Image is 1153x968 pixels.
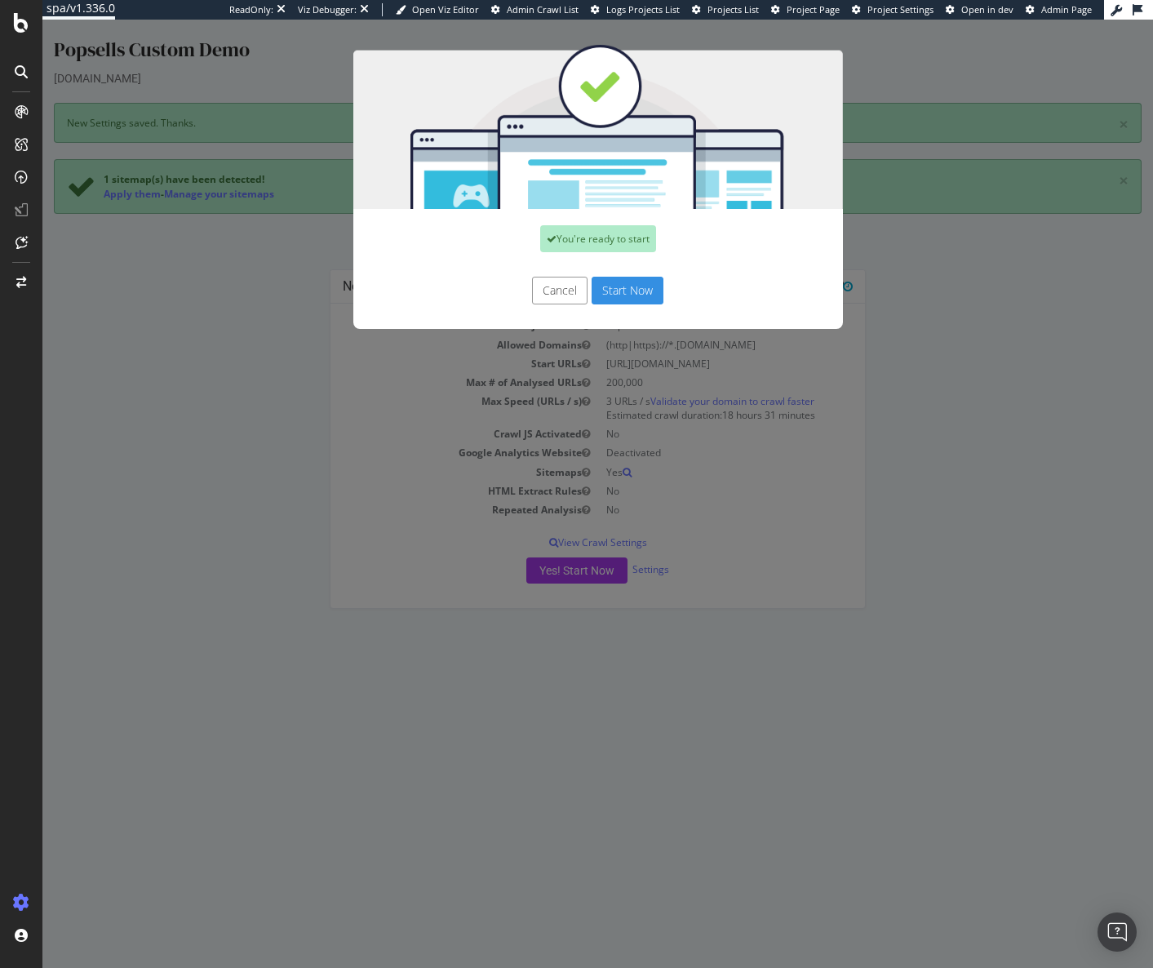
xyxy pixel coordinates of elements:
[396,3,479,16] a: Open Viz Editor
[298,3,357,16] div: Viz Debugger:
[1026,3,1092,16] a: Admin Page
[1098,912,1137,952] div: Open Intercom Messenger
[491,3,579,16] a: Admin Crawl List
[852,3,933,16] a: Project Settings
[946,3,1013,16] a: Open in dev
[412,3,479,16] span: Open Viz Editor
[771,3,840,16] a: Project Page
[606,3,680,16] span: Logs Projects List
[591,3,680,16] a: Logs Projects List
[490,257,545,285] button: Cancel
[787,3,840,16] span: Project Page
[498,206,614,233] div: You're ready to start
[961,3,1013,16] span: Open in dev
[867,3,933,16] span: Project Settings
[311,24,800,189] img: You're all set!
[692,3,759,16] a: Projects List
[1041,3,1092,16] span: Admin Page
[707,3,759,16] span: Projects List
[229,3,273,16] div: ReadOnly:
[549,257,621,285] button: Start Now
[507,3,579,16] span: Admin Crawl List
